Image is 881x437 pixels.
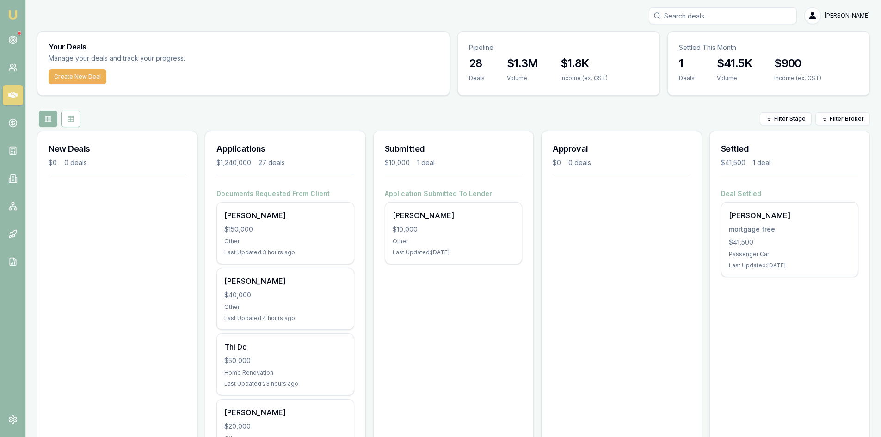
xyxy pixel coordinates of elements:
[825,12,870,19] span: [PERSON_NAME]
[561,56,608,71] h3: $1.8K
[679,56,695,71] h3: 1
[729,262,850,269] div: Last Updated: [DATE]
[729,210,850,221] div: [PERSON_NAME]
[224,422,346,431] div: $20,000
[774,56,821,71] h3: $900
[7,9,18,20] img: emu-icon-u.png
[224,210,346,221] div: [PERSON_NAME]
[224,314,346,322] div: Last Updated: 4 hours ago
[393,238,514,245] div: Other
[553,142,690,155] h3: Approval
[224,290,346,300] div: $40,000
[721,142,858,155] h3: Settled
[259,158,285,167] div: 27 deals
[216,189,354,198] h4: Documents Requested From Client
[216,158,251,167] div: $1,240,000
[49,43,438,50] h3: Your Deals
[385,142,522,155] h3: Submitted
[224,380,346,388] div: Last Updated: 23 hours ago
[224,303,346,311] div: Other
[224,341,346,352] div: Thi Do
[469,56,485,71] h3: 28
[507,56,538,71] h3: $1.3M
[385,158,410,167] div: $10,000
[49,69,106,84] button: Create New Deal
[385,189,522,198] h4: Application Submitted To Lender
[393,225,514,234] div: $10,000
[64,158,87,167] div: 0 deals
[729,238,850,247] div: $41,500
[729,225,850,234] div: mortgage free
[224,249,346,256] div: Last Updated: 3 hours ago
[760,112,812,125] button: Filter Stage
[753,158,770,167] div: 1 deal
[774,74,821,82] div: Income (ex. GST)
[224,407,346,418] div: [PERSON_NAME]
[393,210,514,221] div: [PERSON_NAME]
[717,56,752,71] h3: $41.5K
[417,158,435,167] div: 1 deal
[679,74,695,82] div: Deals
[224,225,346,234] div: $150,000
[561,74,608,82] div: Income (ex. GST)
[216,142,354,155] h3: Applications
[49,53,285,64] p: Manage your deals and track your progress.
[568,158,591,167] div: 0 deals
[224,369,346,376] div: Home Renovation
[774,115,806,123] span: Filter Stage
[830,115,864,123] span: Filter Broker
[393,249,514,256] div: Last Updated: [DATE]
[507,74,538,82] div: Volume
[721,158,745,167] div: $41,500
[224,356,346,365] div: $50,000
[679,43,858,52] p: Settled This Month
[469,74,485,82] div: Deals
[553,158,561,167] div: $0
[49,158,57,167] div: $0
[717,74,752,82] div: Volume
[815,112,870,125] button: Filter Broker
[469,43,648,52] p: Pipeline
[729,251,850,258] div: Passenger Car
[649,7,797,24] input: Search deals
[721,189,858,198] h4: Deal Settled
[224,276,346,287] div: [PERSON_NAME]
[49,142,186,155] h3: New Deals
[224,238,346,245] div: Other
